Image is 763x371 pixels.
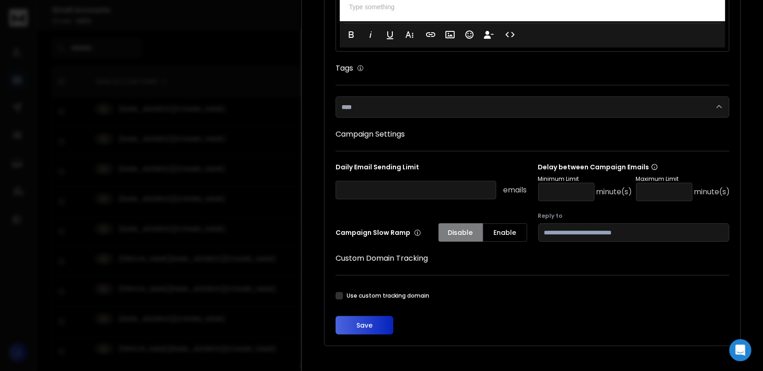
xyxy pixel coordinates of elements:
p: Campaign Slow Ramp [336,228,421,237]
button: More Text [401,25,418,44]
button: Emoticons [461,25,478,44]
button: Save [336,316,393,335]
button: Code View [501,25,519,44]
p: Maximum Limit [636,175,730,183]
h1: Tags [336,63,353,74]
p: minute(s) [694,186,730,197]
button: Insert Image (Ctrl+P) [441,25,459,44]
h1: Custom Domain Tracking [336,253,729,264]
button: Bold (Ctrl+B) [342,25,360,44]
label: Use custom tracking domain [347,292,429,299]
p: Delay between Campaign Emails [538,162,730,172]
button: Enable [483,223,527,242]
h1: Campaign Settings [336,129,729,140]
button: Insert Unsubscribe Link [480,25,498,44]
button: Underline (Ctrl+U) [381,25,399,44]
p: Minimum Limit [538,175,632,183]
p: emails [504,185,527,196]
label: Reply to [538,212,730,220]
p: Daily Email Sending Limit [336,162,527,175]
p: minute(s) [596,186,632,197]
button: Insert Link (Ctrl+K) [422,25,439,44]
div: Open Intercom Messenger [729,339,751,361]
button: Italic (Ctrl+I) [362,25,379,44]
button: Disable [439,223,483,242]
